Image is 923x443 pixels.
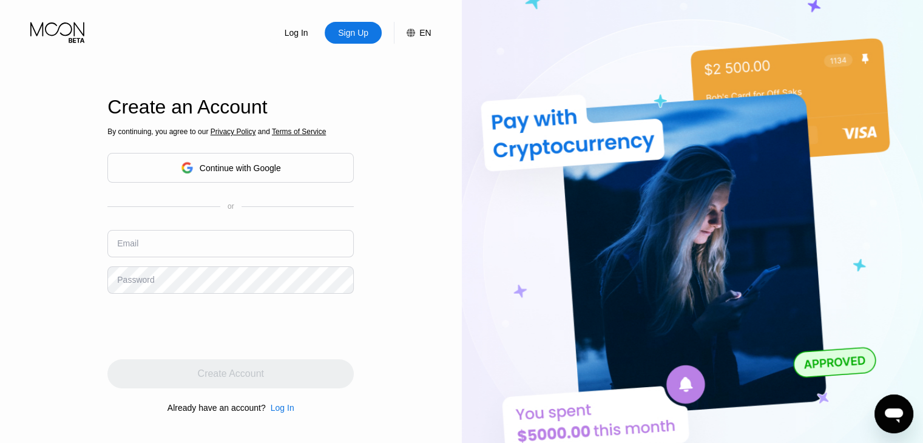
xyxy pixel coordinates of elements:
[255,127,272,136] span: and
[419,28,431,38] div: EN
[271,403,294,413] div: Log In
[337,27,370,39] div: Sign Up
[325,22,382,44] div: Sign Up
[107,96,354,118] div: Create an Account
[268,22,325,44] div: Log In
[117,238,138,248] div: Email
[211,127,256,136] span: Privacy Policy
[874,394,913,433] iframe: زر إطلاق نافذة المراسلة
[107,153,354,183] div: Continue with Google
[200,163,281,173] div: Continue with Google
[167,403,266,413] div: Already have an account?
[107,127,354,136] div: By continuing, you agree to our
[228,202,234,211] div: or
[107,303,292,350] iframe: reCAPTCHA
[394,22,431,44] div: EN
[283,27,309,39] div: Log In
[117,275,154,285] div: Password
[266,403,294,413] div: Log In
[272,127,326,136] span: Terms of Service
